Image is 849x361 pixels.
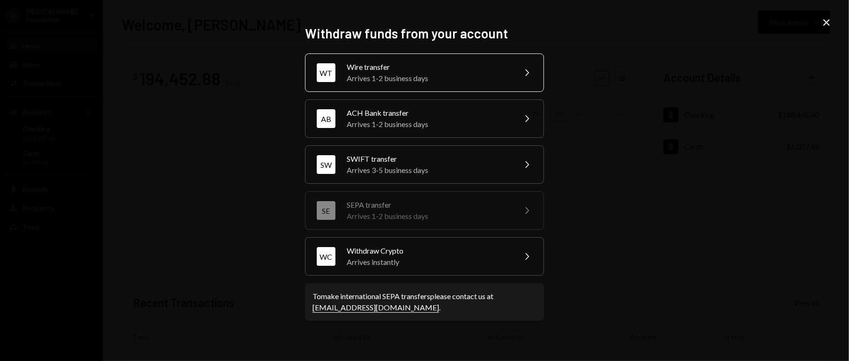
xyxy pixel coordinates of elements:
[305,24,544,43] h2: Withdraw funds from your account
[313,303,439,313] a: [EMAIL_ADDRESS][DOMAIN_NAME]
[347,165,510,176] div: Arrives 3-5 business days
[347,153,510,165] div: SWIFT transfer
[313,291,536,313] div: To make international SEPA transfers please contact us at .
[347,245,510,256] div: Withdraw Crypto
[347,73,510,84] div: Arrives 1-2 business days
[347,107,510,119] div: ACH Bank transfer
[317,155,335,174] div: SW
[305,53,544,92] button: WTWire transferArrives 1-2 business days
[317,247,335,266] div: WC
[347,199,510,211] div: SEPA transfer
[305,191,544,230] button: SESEPA transferArrives 1-2 business days
[347,61,510,73] div: Wire transfer
[347,256,510,268] div: Arrives instantly
[305,145,544,184] button: SWSWIFT transferArrives 3-5 business days
[317,63,335,82] div: WT
[317,201,335,220] div: SE
[347,119,510,130] div: Arrives 1-2 business days
[305,237,544,276] button: WCWithdraw CryptoArrives instantly
[347,211,510,222] div: Arrives 1-2 business days
[305,99,544,138] button: ABACH Bank transferArrives 1-2 business days
[317,109,335,128] div: AB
